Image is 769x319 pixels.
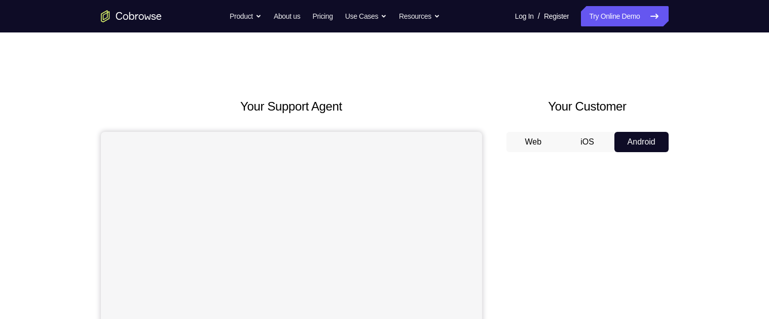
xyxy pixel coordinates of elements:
[101,10,162,22] a: Go to the home page
[560,132,614,152] button: iOS
[506,132,561,152] button: Web
[544,6,569,26] a: Register
[506,97,669,116] h2: Your Customer
[101,97,482,116] h2: Your Support Agent
[581,6,668,26] a: Try Online Demo
[614,132,669,152] button: Android
[345,6,387,26] button: Use Cases
[230,6,262,26] button: Product
[274,6,300,26] a: About us
[538,10,540,22] span: /
[515,6,534,26] a: Log In
[312,6,333,26] a: Pricing
[399,6,440,26] button: Resources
